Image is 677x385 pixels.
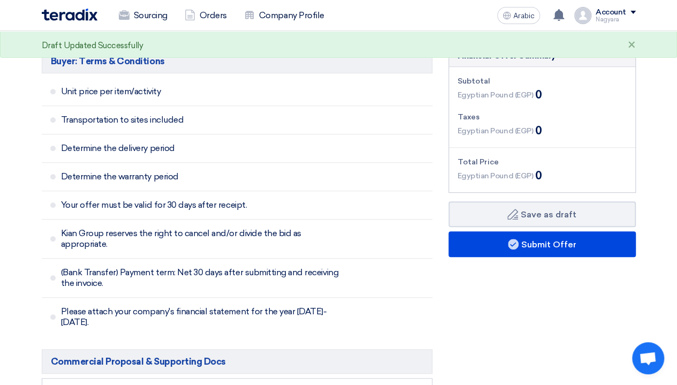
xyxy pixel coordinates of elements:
[513,11,535,20] font: Arabic
[448,201,636,227] button: Save as draft
[497,7,540,24] button: Arabic
[176,4,235,27] a: Orders
[458,126,533,135] font: Egyptian Pound (EGP)
[42,41,143,50] font: Draft Updated Successfully
[535,124,542,137] font: 0
[134,10,168,20] font: Sourcing
[51,356,226,367] font: Commercial Proposal & Supporting Docs
[458,77,491,86] font: Subtotal
[61,86,161,96] font: Unit price per item/activity
[51,56,165,66] font: Buyer: Terms & Conditions
[458,90,533,100] font: Egyptian Pound (EGP)
[596,7,626,17] font: Account
[42,9,97,21] img: Teradix logo
[448,231,636,257] button: Submit Offer
[200,10,227,20] font: Orders
[61,306,327,327] font: Please attach your company's financial statement for the year [DATE]-[DATE].
[458,157,499,167] font: Total Price
[596,16,619,23] font: Nagyara
[110,4,176,27] a: Sourcing
[458,171,533,180] font: Egyptian Pound (EGP)
[61,200,247,210] font: Your offer must be valid for 30 days after receipt.
[61,143,175,153] font: Determine the delivery period
[632,342,664,374] div: Open chat
[521,239,576,250] font: Submit Offer
[535,88,542,101] font: 0
[61,267,338,288] font: (Bank Transfer) Payment term: Net 30 days after submitting and receiving the invoice.
[458,112,480,122] font: Taxes
[61,115,184,125] font: Transportation to sites included
[535,169,542,182] font: 0
[259,10,324,20] font: Company Profile
[61,171,179,182] font: Determine the warranty period
[628,36,636,54] font: ×
[574,7,591,24] img: profile_test.png
[61,228,301,249] font: Kian Group reserves the right to cancel and/or divide the bid as appropriate.
[521,209,576,220] font: Save as draft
